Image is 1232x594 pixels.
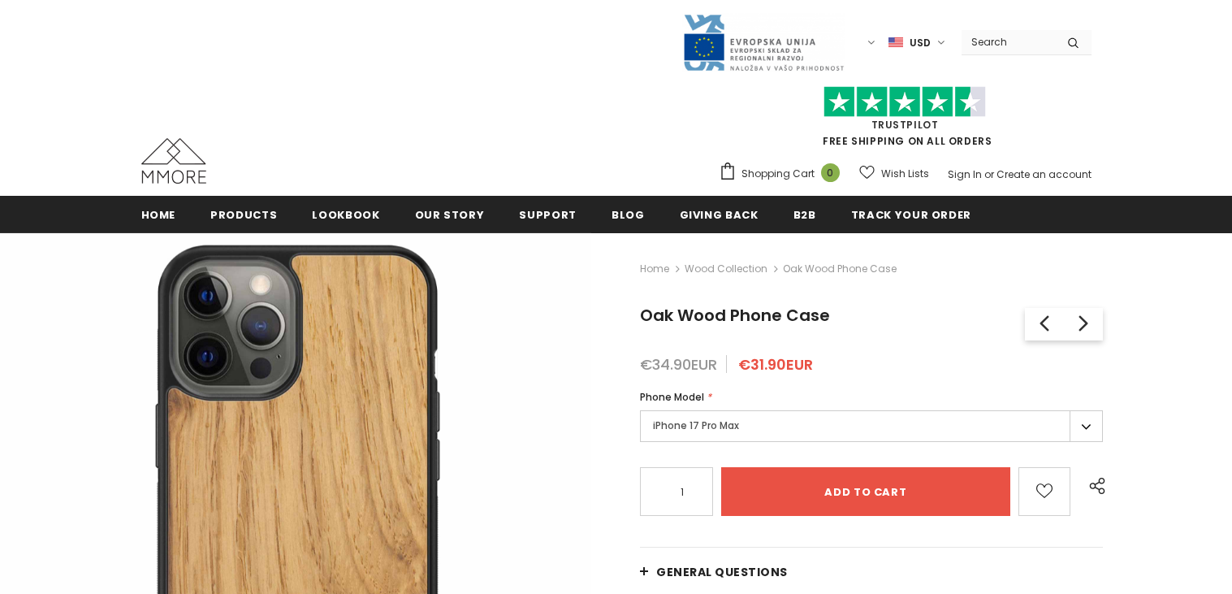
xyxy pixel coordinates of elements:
img: Trust Pilot Stars [823,86,986,118]
span: Giving back [680,207,759,223]
a: Products [210,196,277,232]
span: Oak Wood Phone Case [783,259,897,279]
span: General Questions [656,564,788,580]
a: Wood Collection [685,262,767,275]
a: Shopping Cart 0 [719,162,848,186]
a: Home [640,259,669,279]
span: Track your order [851,207,971,223]
img: Javni Razpis [682,13,845,72]
a: Giving back [680,196,759,232]
span: USD [910,35,931,51]
a: Our Story [415,196,485,232]
span: Blog [612,207,645,223]
span: Phone Model [640,390,704,404]
a: Track your order [851,196,971,232]
span: Products [210,207,277,223]
span: Our Story [415,207,485,223]
span: €34.90EUR [640,354,717,375]
a: Wish Lists [859,159,929,188]
a: Home [141,196,176,232]
img: USD [888,36,903,50]
a: Blog [612,196,645,232]
span: or [984,167,994,181]
input: Search Site [962,30,1055,54]
a: Create an account [996,167,1092,181]
span: 0 [821,163,840,182]
a: Sign In [948,167,982,181]
input: Add to cart [721,467,1009,516]
span: B2B [793,207,816,223]
span: FREE SHIPPING ON ALL ORDERS [719,93,1092,148]
span: Shopping Cart [741,166,815,182]
span: Home [141,207,176,223]
label: iPhone 17 Pro Max [640,410,1103,442]
a: B2B [793,196,816,232]
a: support [519,196,577,232]
span: Oak Wood Phone Case [640,304,830,327]
a: Javni Razpis [682,35,845,49]
a: Trustpilot [871,118,939,132]
img: MMORE Cases [141,138,206,184]
span: Wish Lists [881,166,929,182]
span: support [519,207,577,223]
a: Lookbook [312,196,379,232]
span: €31.90EUR [738,354,813,375]
span: Lookbook [312,207,379,223]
